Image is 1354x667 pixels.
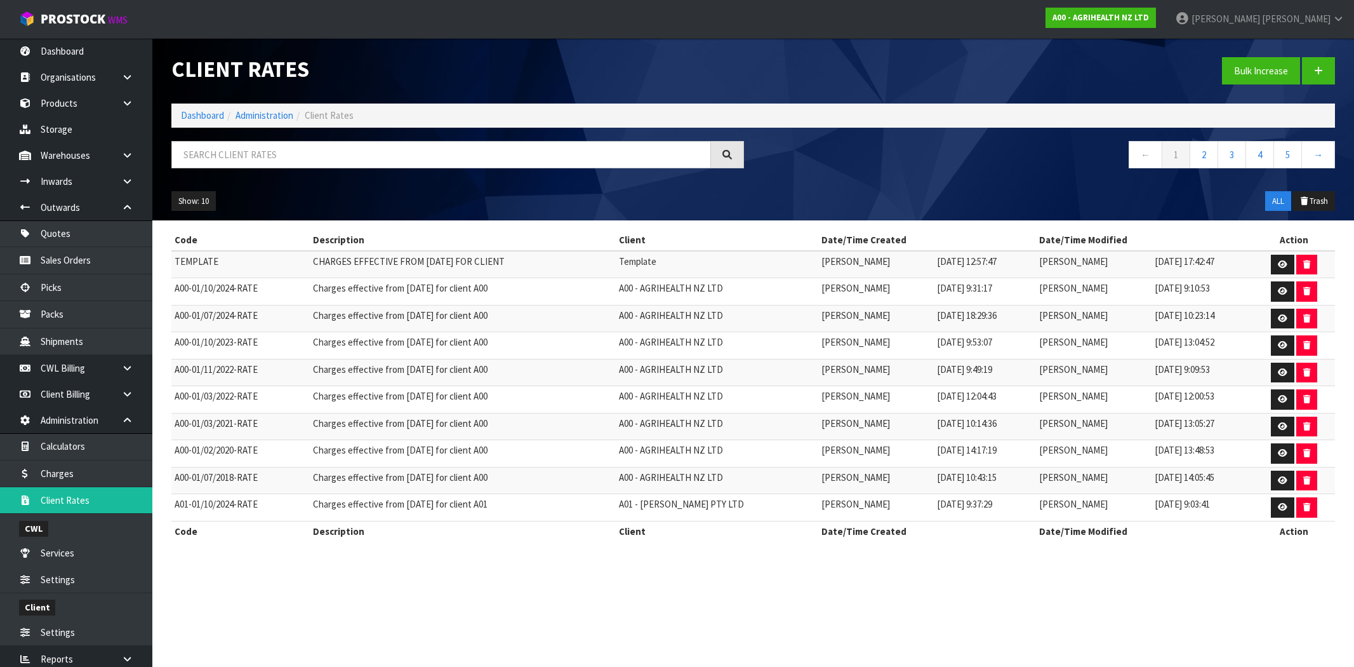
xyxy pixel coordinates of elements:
[818,386,934,414] td: [PERSON_NAME]
[619,417,723,429] span: A00 - AGRIHEALTH NZ LTD
[171,521,310,541] th: Code
[934,305,1036,332] td: [DATE] 18:29:36
[619,471,723,483] span: A00 - AGRIHEALTH NZ LTD
[818,440,934,468] td: [PERSON_NAME]
[818,230,1036,250] th: Date/Time Created
[310,251,616,278] td: CHARGES EFFECTIVE FROM [DATE] FOR CLIENT
[1301,141,1335,168] a: →
[616,521,819,541] th: Client
[934,440,1036,468] td: [DATE] 14:17:19
[171,386,310,414] td: A00-01/03/2022-RATE
[818,305,934,332] td: [PERSON_NAME]
[934,494,1036,522] td: [DATE] 9:37:29
[1036,521,1254,541] th: Date/Time Modified
[310,230,616,250] th: Description
[1152,251,1254,278] td: [DATE] 17:42:47
[1152,278,1254,306] td: [DATE] 9:10:53
[1036,413,1152,440] td: [PERSON_NAME]
[1162,141,1190,168] a: 1
[1052,12,1149,23] strong: A00 - AGRIHEALTH NZ LTD
[1262,13,1331,25] span: [PERSON_NAME]
[818,251,934,278] td: [PERSON_NAME]
[934,278,1036,306] td: [DATE] 9:31:17
[1036,332,1152,360] td: [PERSON_NAME]
[1254,230,1335,250] th: Action
[934,413,1036,440] td: [DATE] 10:14:36
[619,498,744,510] span: A01 - [PERSON_NAME] PTY LTD
[1036,467,1152,494] td: [PERSON_NAME]
[171,305,310,332] td: A00-01/07/2024-RATE
[619,444,723,456] span: A00 - AGRIHEALTH NZ LTD
[310,494,616,522] td: Charges effective from [DATE] for client A01
[818,332,934,360] td: [PERSON_NAME]
[19,11,35,27] img: cube-alt.png
[171,440,310,468] td: A00-01/02/2020-RATE
[763,141,1336,172] nav: Page navigation
[934,467,1036,494] td: [DATE] 10:43:15
[1254,521,1335,541] th: Action
[1036,278,1152,306] td: [PERSON_NAME]
[1036,494,1152,522] td: [PERSON_NAME]
[310,386,616,414] td: Charges effective from [DATE] for client A00
[1273,141,1302,168] a: 5
[1152,359,1254,386] td: [DATE] 9:09:53
[1152,386,1254,414] td: [DATE] 12:00:53
[1152,305,1254,332] td: [DATE] 10:23:14
[818,521,1036,541] th: Date/Time Created
[19,600,55,616] span: Client
[171,467,310,494] td: A00-01/07/2018-RATE
[619,390,723,402] span: A00 - AGRIHEALTH NZ LTD
[818,359,934,386] td: [PERSON_NAME]
[1222,57,1300,84] button: Bulk Increase
[310,278,616,306] td: Charges effective from [DATE] for client A00
[934,251,1036,278] td: [DATE] 12:57:47
[619,282,723,294] span: A00 - AGRIHEALTH NZ LTD
[41,11,105,27] span: ProStock
[1036,440,1152,468] td: [PERSON_NAME]
[171,141,711,168] input: Search client rates
[108,14,128,26] small: WMS
[1036,230,1254,250] th: Date/Time Modified
[1129,141,1162,168] a: ←
[171,230,310,250] th: Code
[171,251,310,278] td: TEMPLATE
[171,494,310,522] td: A01-01/10/2024-RATE
[310,332,616,360] td: Charges effective from [DATE] for client A00
[818,467,934,494] td: [PERSON_NAME]
[310,359,616,386] td: Charges effective from [DATE] for client A00
[1265,191,1291,212] button: ALL
[171,413,310,440] td: A00-01/03/2021-RATE
[310,467,616,494] td: Charges effective from [DATE] for client A00
[1036,359,1152,386] td: [PERSON_NAME]
[310,305,616,332] td: Charges effective from [DATE] for client A00
[1245,141,1274,168] a: 4
[1036,386,1152,414] td: [PERSON_NAME]
[236,109,293,121] a: Administration
[818,413,934,440] td: [PERSON_NAME]
[1152,467,1254,494] td: [DATE] 14:05:45
[310,413,616,440] td: Charges effective from [DATE] for client A00
[1292,191,1335,212] button: Trash
[1152,440,1254,468] td: [DATE] 13:48:53
[1045,8,1156,28] a: A00 - AGRIHEALTH NZ LTD
[1152,332,1254,360] td: [DATE] 13:04:52
[619,363,723,375] span: A00 - AGRIHEALTH NZ LTD
[171,359,310,386] td: A00-01/11/2022-RATE
[1036,251,1152,278] td: [PERSON_NAME]
[934,386,1036,414] td: [DATE] 12:04:43
[934,332,1036,360] td: [DATE] 9:53:07
[305,109,354,121] span: Client Rates
[619,255,656,267] span: Template
[934,359,1036,386] td: [DATE] 9:49:19
[310,521,616,541] th: Description
[818,494,934,522] td: [PERSON_NAME]
[19,521,48,537] span: CWL
[1191,13,1260,25] span: [PERSON_NAME]
[171,57,744,81] h1: Client Rates
[171,191,216,212] button: Show: 10
[310,440,616,468] td: Charges effective from [DATE] for client A00
[171,278,310,306] td: A00-01/10/2024-RATE
[616,230,819,250] th: Client
[181,109,224,121] a: Dashboard
[818,278,934,306] td: [PERSON_NAME]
